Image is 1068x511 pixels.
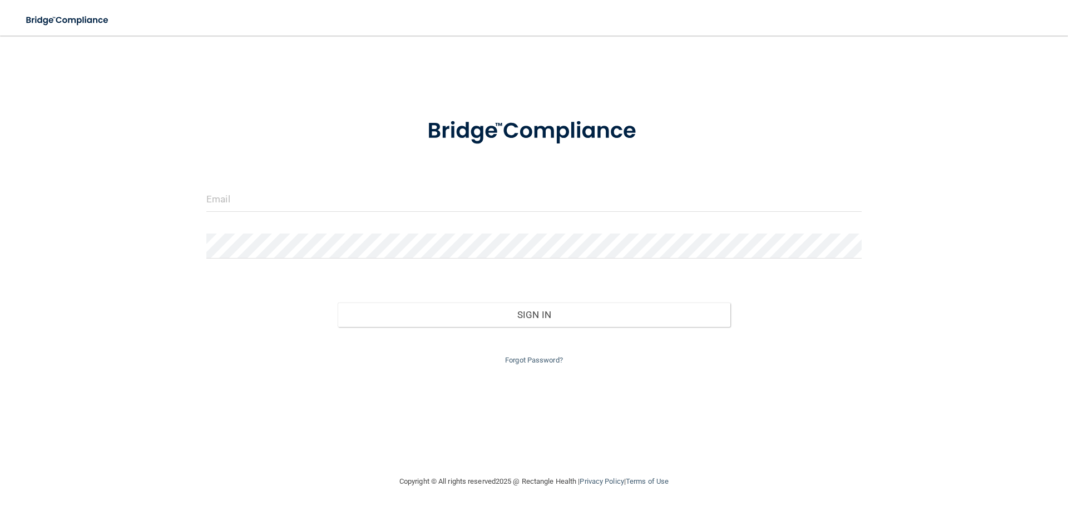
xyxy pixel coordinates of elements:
[338,302,731,327] button: Sign In
[331,464,737,499] div: Copyright © All rights reserved 2025 @ Rectangle Health | |
[404,102,664,160] img: bridge_compliance_login_screen.278c3ca4.svg
[505,356,563,364] a: Forgot Password?
[580,477,624,485] a: Privacy Policy
[626,477,669,485] a: Terms of Use
[17,9,119,32] img: bridge_compliance_login_screen.278c3ca4.svg
[206,187,862,212] input: Email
